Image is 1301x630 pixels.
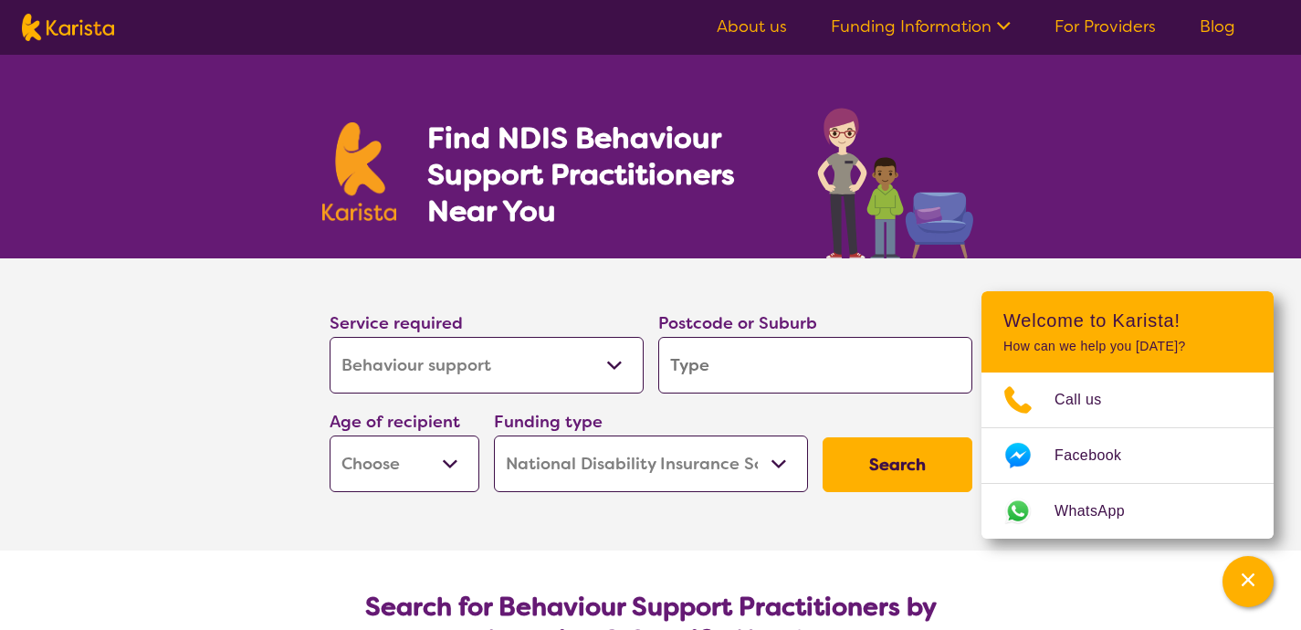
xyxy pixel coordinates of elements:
span: Facebook [1054,442,1143,469]
a: For Providers [1054,16,1156,37]
label: Funding type [494,411,603,433]
img: behaviour-support [813,99,980,258]
img: Karista logo [322,122,397,221]
img: Karista logo [22,14,114,41]
a: Blog [1200,16,1235,37]
div: Channel Menu [981,291,1274,539]
a: Web link opens in a new tab. [981,484,1274,539]
label: Service required [330,312,463,334]
p: How can we help you [DATE]? [1003,339,1252,354]
ul: Choose channel [981,373,1274,539]
a: About us [717,16,787,37]
h1: Find NDIS Behaviour Support Practitioners Near You [427,120,781,229]
span: Call us [1054,386,1124,414]
h2: Welcome to Karista! [1003,310,1252,331]
label: Postcode or Suburb [658,312,817,334]
span: WhatsApp [1054,498,1147,525]
button: Channel Menu [1222,556,1274,607]
label: Age of recipient [330,411,460,433]
a: Funding Information [831,16,1011,37]
input: Type [658,337,972,394]
button: Search [823,437,972,492]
